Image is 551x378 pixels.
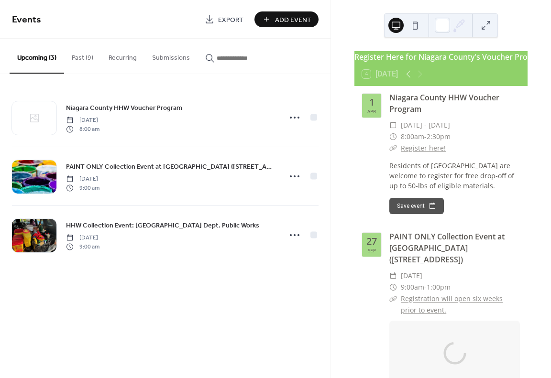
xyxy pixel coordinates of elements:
div: Sep [368,248,376,253]
span: Niagara County HHW Voucher Program [66,103,182,113]
a: Niagara County HHW Voucher Program [389,92,499,114]
div: ​ [389,131,397,142]
span: [DATE] [401,270,422,281]
span: Add Event [275,15,311,25]
span: PAINT ONLY Collection Event at [GEOGRAPHIC_DATA] ([STREET_ADDRESS]) [66,162,275,172]
div: ​ [389,293,397,304]
span: 9:00 am [66,242,99,251]
a: Export [198,11,251,27]
span: 2:30pm [427,131,451,142]
button: Upcoming (3) [10,39,64,74]
div: Apr [367,109,376,114]
div: ​ [389,281,397,293]
a: Register here! [401,143,446,152]
a: Niagara County HHW Voucher Program [66,102,182,113]
span: 8:00am [401,131,424,142]
span: [DATE] - [DATE] [401,119,450,131]
a: PAINT ONLY Collection Event at [GEOGRAPHIC_DATA] ([STREET_ADDRESS]) [66,161,275,172]
span: - [424,131,427,142]
div: Register Here for Niagara County's Voucher Program [354,51,528,63]
span: 9:00am [401,281,424,293]
div: ​ [389,270,397,281]
button: Add Event [254,11,319,27]
span: 1:00pm [427,281,451,293]
span: HHW Collection Event: [GEOGRAPHIC_DATA] Dept. Public Works [66,221,259,231]
div: Residents of [GEOGRAPHIC_DATA] are welcome to register for free drop-off of up to 50-lbs of eligi... [389,161,520,191]
div: 27 [366,237,377,246]
div: ​ [389,119,397,131]
button: Submissions [144,39,198,73]
a: HHW Collection Event: [GEOGRAPHIC_DATA] Dept. Public Works [66,220,259,231]
div: ​ [389,142,397,154]
span: Export [218,15,243,25]
span: 8:00 am [66,125,99,133]
span: [DATE] [66,116,99,125]
div: 1 [369,97,375,107]
a: PAINT ONLY Collection Event at [GEOGRAPHIC_DATA] ([STREET_ADDRESS]) [389,231,505,265]
span: Events [12,11,41,29]
button: Save event [389,198,444,214]
span: [DATE] [66,234,99,242]
button: Past (9) [64,39,101,73]
span: [DATE] [66,175,99,184]
span: 9:00 am [66,184,99,192]
button: Recurring [101,39,144,73]
span: - [424,281,427,293]
a: Registration will open six weeks prior to event. [401,294,503,314]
